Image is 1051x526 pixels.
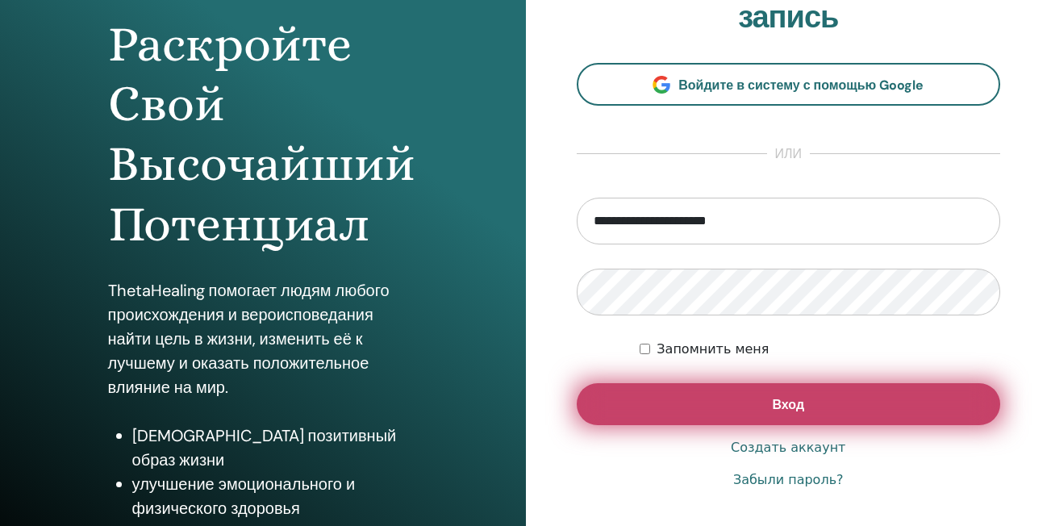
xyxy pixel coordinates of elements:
[733,470,844,490] a: Забыли пароль?
[132,474,356,519] ya-tr-span: улучшение эмоционального и физического здоровья
[640,340,1000,359] div: Сохраняйте мою аутентификацию на неопределённый срок или до тех пор, пока я не выйду из системы в...
[132,425,397,470] ya-tr-span: [DEMOGRAPHIC_DATA] позитивный образ жизни
[678,77,924,94] ya-tr-span: Войдите в систему с помощью Google
[731,440,845,455] ya-tr-span: Создать аккаунт
[108,15,415,253] ya-tr-span: Раскройте Свой Высочайший Потенциал
[577,63,1001,106] a: Войдите в систему с помощью Google
[733,472,844,487] ya-tr-span: Забыли пароль?
[108,280,390,398] ya-tr-span: ThetaHealing помогает людям любого происхождения и вероисповедания найти цель в жизни, изменить е...
[731,438,845,457] a: Создать аккаунт
[577,383,1001,425] button: Вход
[657,341,769,357] ya-tr-span: Запомнить меня
[772,396,804,413] ya-tr-span: Вход
[775,145,803,162] ya-tr-span: или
